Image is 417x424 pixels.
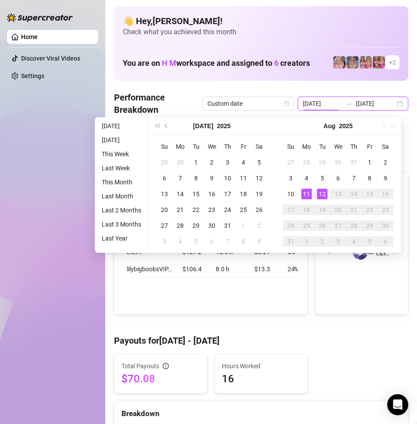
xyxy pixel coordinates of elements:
[21,33,38,40] a: Home
[330,186,346,202] td: 2025-08-13
[330,155,346,170] td: 2025-07-30
[380,205,391,215] div: 23
[159,236,170,247] div: 3
[220,170,235,186] td: 2025-07-10
[222,173,233,183] div: 10
[285,220,296,231] div: 24
[163,363,169,369] span: info-circle
[235,170,251,186] td: 2025-07-11
[314,170,330,186] td: 2025-08-05
[349,173,359,183] div: 7
[159,205,170,215] div: 20
[172,234,188,249] td: 2025-08-04
[346,218,362,234] td: 2025-08-28
[123,58,310,68] h1: You are on workspace and assigned to creators
[210,261,249,278] td: 8.0 h
[380,236,391,247] div: 6
[188,186,204,202] td: 2025-07-15
[235,234,251,249] td: 2025-08-08
[123,27,399,37] span: Check what you achieved this month
[380,189,391,199] div: 16
[207,220,217,231] div: 30
[378,170,393,186] td: 2025-08-09
[235,202,251,218] td: 2025-07-25
[98,219,145,230] li: Last 3 Months
[317,236,328,247] div: 2
[217,117,231,135] button: Choose a year
[349,220,359,231] div: 28
[251,155,267,170] td: 2025-07-05
[346,100,353,107] span: to
[301,220,312,231] div: 25
[364,189,375,199] div: 15
[314,234,330,249] td: 2025-09-02
[207,97,289,110] span: Custom date
[389,57,396,67] span: + 2
[314,155,330,170] td: 2025-07-29
[356,99,395,108] input: End date
[364,236,375,247] div: 5
[364,205,375,215] div: 22
[114,334,408,347] h4: Payouts for [DATE] - [DATE]
[175,236,185,247] div: 4
[333,56,346,68] img: lilybigboobvip
[207,173,217,183] div: 9
[378,202,393,218] td: 2025-08-23
[172,139,188,155] th: Mo
[222,236,233,247] div: 7
[339,117,353,135] button: Choose a year
[346,155,362,170] td: 2025-07-31
[362,186,378,202] td: 2025-08-15
[364,157,375,168] div: 1
[283,155,299,170] td: 2025-07-27
[98,149,145,159] li: This Week
[333,236,343,247] div: 3
[299,234,314,249] td: 2025-09-01
[330,218,346,234] td: 2025-08-27
[362,155,378,170] td: 2025-08-01
[251,139,267,155] th: Sa
[157,234,172,249] td: 2025-08-03
[207,205,217,215] div: 23
[349,205,359,215] div: 21
[254,189,264,199] div: 19
[204,234,220,249] td: 2025-08-06
[159,173,170,183] div: 6
[317,220,328,231] div: 26
[283,186,299,202] td: 2025-08-10
[157,155,172,170] td: 2025-06-29
[362,202,378,218] td: 2025-08-22
[373,56,385,68] img: hotmomlove
[362,170,378,186] td: 2025-08-08
[288,264,302,274] span: 24 %
[303,99,342,108] input: Start date
[222,220,233,231] div: 31
[333,220,343,231] div: 27
[238,205,249,215] div: 25
[349,157,359,168] div: 31
[220,234,235,249] td: 2025-08-07
[220,139,235,155] th: Th
[188,218,204,234] td: 2025-07-29
[346,234,362,249] td: 2025-09-04
[301,205,312,215] div: 18
[299,186,314,202] td: 2025-08-11
[157,170,172,186] td: 2025-07-06
[333,157,343,168] div: 30
[222,157,233,168] div: 3
[333,173,343,183] div: 6
[378,139,393,155] th: Sa
[299,202,314,218] td: 2025-08-18
[188,155,204,170] td: 2025-07-01
[283,170,299,186] td: 2025-08-03
[204,186,220,202] td: 2025-07-16
[204,170,220,186] td: 2025-07-09
[207,189,217,199] div: 16
[191,205,201,215] div: 22
[254,205,264,215] div: 26
[98,135,145,145] li: [DATE]
[333,205,343,215] div: 20
[114,91,202,116] h4: Performance Breakdown
[220,202,235,218] td: 2025-07-24
[362,234,378,249] td: 2025-09-05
